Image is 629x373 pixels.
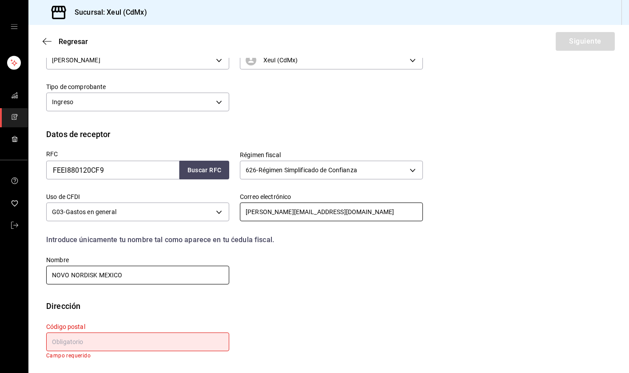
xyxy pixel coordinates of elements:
label: Tipo de comprobante [46,84,229,90]
label: RFC [46,151,229,157]
span: Xeul (CdMx) [263,56,298,65]
div: Datos de receptor [46,128,110,140]
h3: Sucursal: Xeul (CdMx) [68,7,147,18]
span: Ingreso [52,97,73,106]
span: G03 - Gastos en general [52,207,116,216]
input: Obligatorio [46,332,229,351]
span: 626 - Régimen Simplificado de Confianza [246,166,357,174]
p: Campo requerido [46,353,229,359]
label: Uso de CFDI [46,194,229,200]
div: [PERSON_NAME] [46,51,229,69]
label: Nombre [46,257,229,263]
div: Introduce únicamente tu nombre tal como aparece en tu ćedula fiscal. [46,235,423,245]
div: Dirección [46,300,80,312]
button: Buscar RFC [179,161,229,179]
label: Correo electrónico [240,194,423,200]
label: Código postal [46,324,229,330]
button: open drawer [11,23,18,30]
span: Regresar [59,37,88,46]
label: Régimen fiscal [240,152,423,158]
button: Regresar [43,37,88,46]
